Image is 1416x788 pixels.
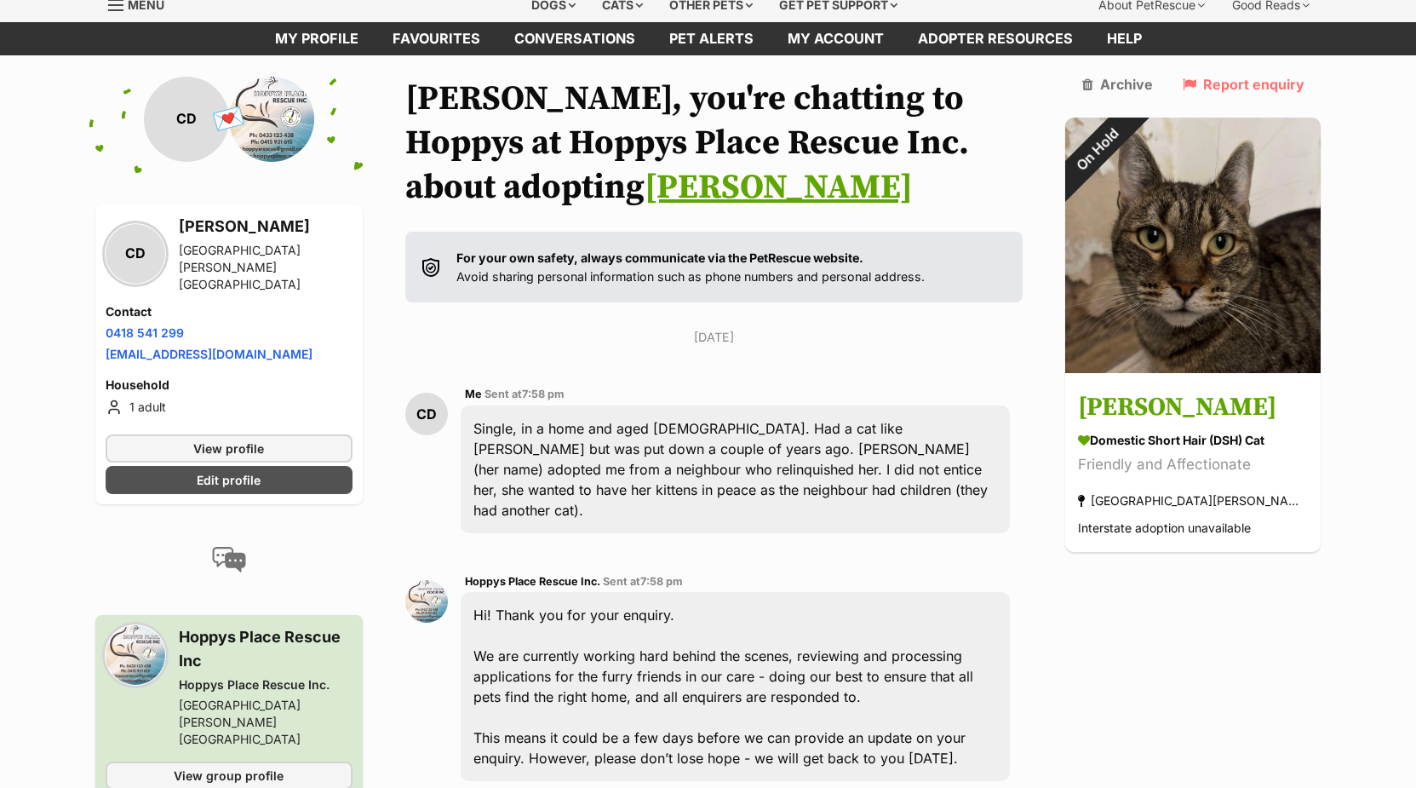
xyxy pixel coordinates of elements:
[106,303,353,320] h4: Contact
[1065,118,1321,373] img: Josie
[1078,431,1308,449] div: Domestic Short Hair (DSH) Cat
[193,440,264,457] span: View profile
[1042,94,1153,204] div: On Hold
[258,22,375,55] a: My profile
[179,215,353,239] h3: [PERSON_NAME]
[484,388,565,400] span: Sent at
[465,575,600,588] span: Hoppys Place Rescue Inc.
[1065,376,1321,552] a: [PERSON_NAME] Domestic Short Hair (DSH) Cat Friendly and Affectionate [GEOGRAPHIC_DATA][PERSON_NA...
[497,22,652,55] a: conversations
[405,77,1023,210] h1: [PERSON_NAME], you're chatting to Hoppys at Hoppys Place Rescue Inc. about adopting
[106,625,165,685] img: Hoppys Place Rescue Inc. profile pic
[1078,521,1251,535] span: Interstate adoption unavailable
[1078,388,1308,427] h3: [PERSON_NAME]
[461,406,1011,533] div: Single, in a home and aged [DEMOGRAPHIC_DATA]. Had a cat like [PERSON_NAME] but was put down a co...
[179,242,353,293] div: [GEOGRAPHIC_DATA][PERSON_NAME][GEOGRAPHIC_DATA]
[456,249,925,285] p: Avoid sharing personal information such as phone numbers and personal address.
[405,393,448,435] div: CD
[106,325,184,340] a: 0418 541 299
[209,101,248,137] span: 💌
[106,466,353,494] a: Edit profile
[1078,453,1308,476] div: Friendly and Affectionate
[106,347,312,361] a: [EMAIL_ADDRESS][DOMAIN_NAME]
[522,388,565,400] span: 7:58 pm
[106,397,353,417] li: 1 adult
[652,22,771,55] a: Pet alerts
[603,575,683,588] span: Sent at
[174,767,284,785] span: View group profile
[229,77,314,162] img: Hoppys Place Rescue Inc. profile pic
[771,22,901,55] a: My account
[1065,359,1321,377] a: On Hold
[465,388,482,400] span: Me
[144,77,229,162] div: CD
[179,625,353,673] h3: Hoppys Place Rescue Inc
[1078,489,1308,512] div: [GEOGRAPHIC_DATA][PERSON_NAME][GEOGRAPHIC_DATA]
[375,22,497,55] a: Favourites
[1082,77,1153,92] a: Archive
[106,377,353,394] h4: Household
[106,434,353,463] a: View profile
[179,697,353,748] div: [GEOGRAPHIC_DATA][PERSON_NAME][GEOGRAPHIC_DATA]
[640,575,683,588] span: 7:58 pm
[212,547,246,572] img: conversation-icon-4a6f8262b818ee0b60e3300018af0b2d0b884aa5de6e9bcb8d3d4eeb1a70a7c4.svg
[106,224,165,284] div: CD
[197,471,261,489] span: Edit profile
[645,166,913,209] a: [PERSON_NAME]
[901,22,1090,55] a: Adopter resources
[405,328,1023,346] p: [DATE]
[461,592,1011,781] div: Hi! Thank you for your enquiry. We are currently working hard behind the scenes, reviewing and pr...
[179,676,353,693] div: Hoppys Place Rescue Inc.
[1183,77,1304,92] a: Report enquiry
[456,250,863,265] strong: For your own safety, always communicate via the PetRescue website.
[1090,22,1159,55] a: Help
[405,580,448,623] img: Hoppys Place Rescue Inc. profile pic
